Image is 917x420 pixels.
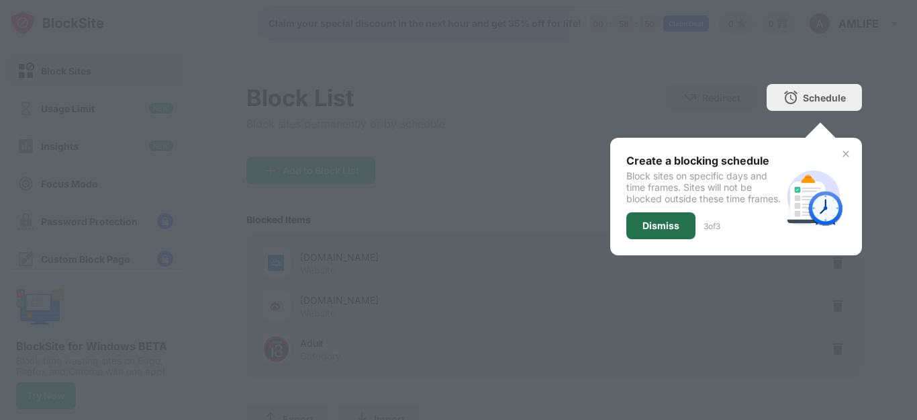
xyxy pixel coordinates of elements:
div: 3 of 3 [704,221,720,231]
div: Dismiss [642,220,679,231]
img: schedule.svg [781,165,846,229]
div: Block sites on specific days and time frames. Sites will not be blocked outside these time frames. [626,170,781,204]
img: x-button.svg [840,149,851,159]
div: Create a blocking schedule [626,154,781,167]
div: Schedule [803,92,846,103]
